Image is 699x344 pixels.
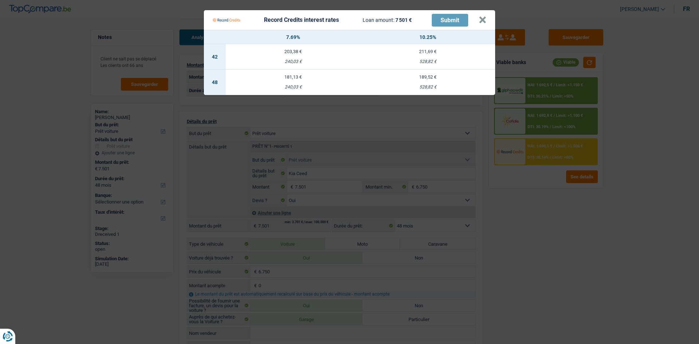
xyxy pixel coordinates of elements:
[432,14,468,27] button: Submit
[226,30,360,44] th: 7.69%
[360,59,495,64] div: 528,82 €
[264,17,339,23] div: Record Credits interest rates
[226,85,360,90] div: 240,03 €
[226,49,360,54] div: 203,38 €
[360,49,495,54] div: 211,69 €
[395,17,412,23] span: 7 501 €
[213,13,240,27] img: Record Credits
[204,70,226,95] td: 48
[360,75,495,79] div: 189,52 €
[226,59,360,64] div: 240,03 €
[360,85,495,90] div: 528,82 €
[479,16,486,24] button: ×
[363,17,394,23] span: Loan amount:
[226,75,360,79] div: 181,13 €
[204,44,226,70] td: 42
[360,30,495,44] th: 10.25%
